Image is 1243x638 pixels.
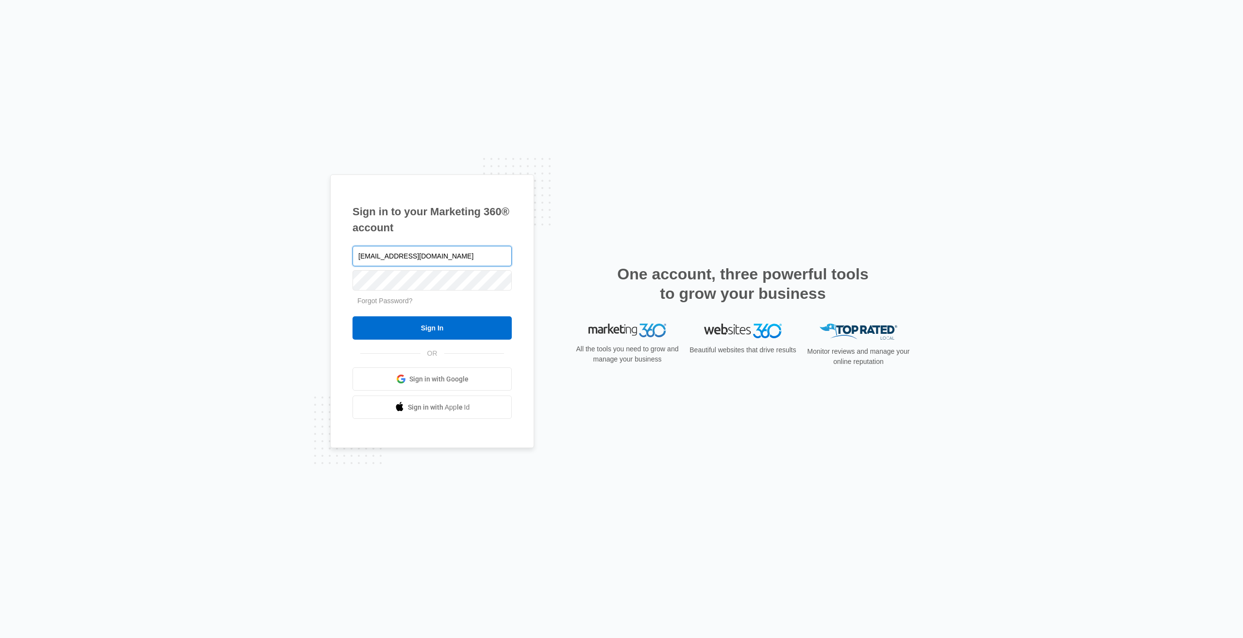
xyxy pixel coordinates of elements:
span: Sign in with Google [409,374,469,384]
span: OR [420,348,444,359]
img: Websites 360 [704,324,782,338]
h1: Sign in to your Marketing 360® account [353,204,512,236]
img: Marketing 360 [588,324,666,337]
p: All the tools you need to grow and manage your business [573,344,682,364]
img: Top Rated Local [820,324,897,340]
span: Sign in with Apple Id [408,402,470,413]
p: Monitor reviews and manage your online reputation [804,346,913,367]
p: Beautiful websites that drive results [689,345,797,355]
input: Sign In [353,316,512,340]
a: Forgot Password? [357,297,413,305]
a: Sign in with Apple Id [353,396,512,419]
input: Email [353,246,512,266]
a: Sign in with Google [353,367,512,391]
h2: One account, three powerful tools to grow your business [614,264,872,303]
